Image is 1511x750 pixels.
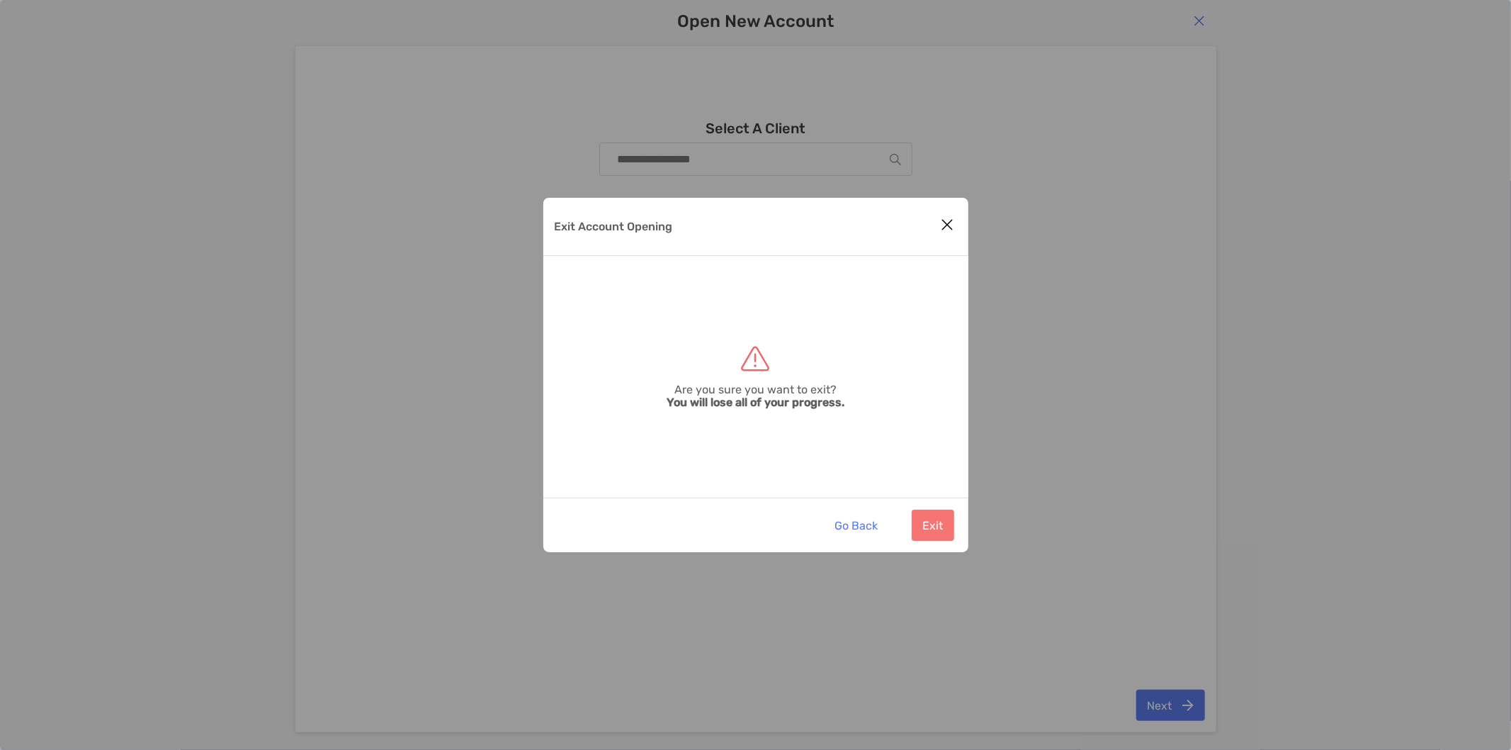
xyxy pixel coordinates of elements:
p: Exit Account Opening [555,218,673,235]
div: Exit Account Opening [543,198,968,552]
button: Close modal [937,215,958,236]
button: Go Back [824,510,889,541]
span: Are you sure you want to exit? [674,384,837,396]
button: Exit [912,510,954,541]
strong: You will lose all of your progress. [667,396,844,409]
